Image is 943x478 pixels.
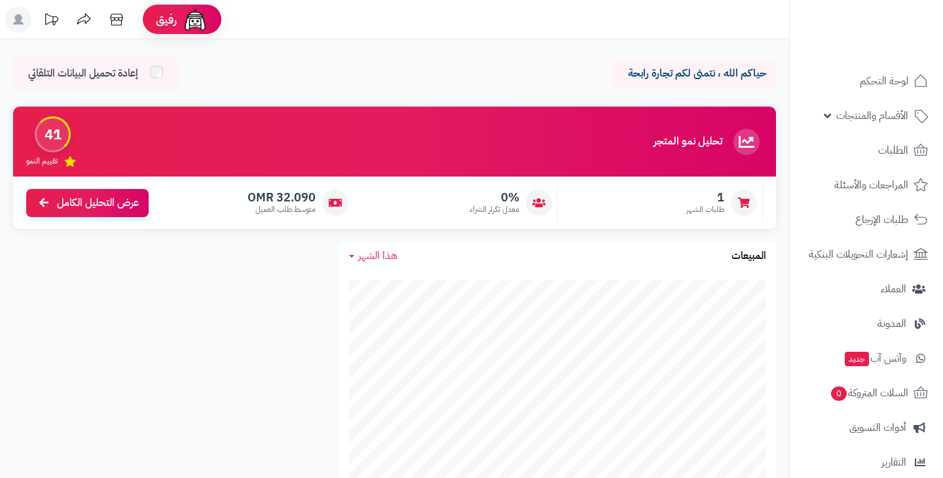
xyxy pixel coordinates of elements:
[28,66,138,81] span: إعادة تحميل البيانات التلقائي
[182,7,208,33] img: ai-face.png
[831,386,847,401] span: 0
[798,412,935,443] a: أدوات التسويق
[470,190,519,205] span: 0%
[798,377,935,409] a: السلات المتروكة0
[349,248,398,264] a: هذا الشهر
[798,135,935,166] a: الطلبات
[834,176,908,194] span: المراجعات والأسئلة
[860,72,908,90] span: لوحة التحكم
[878,315,906,333] span: المدونة
[836,107,908,125] span: الأقسام والمنتجات
[881,453,906,471] span: التقارير
[26,156,58,167] span: تقييم النمو
[798,239,935,270] a: إشعارات التحويلات البنكية
[57,196,139,211] span: عرض التحليل الكامل
[622,66,766,81] p: حياكم الله ، نتمنى لكم تجارة رابحة
[798,204,935,235] a: طلبات الإرجاع
[731,250,766,262] h3: المبيعات
[845,352,869,366] span: جديد
[686,204,724,215] span: طلبات الشهر
[809,245,908,264] span: إشعارات التحويلات البنكية
[878,141,908,160] span: الطلبات
[855,211,908,229] span: طلبات الإرجاع
[470,204,519,215] span: معدل تكرار الشراء
[881,280,906,298] span: العملاء
[156,12,177,27] span: رفيق
[798,308,935,339] a: المدونة
[843,349,906,367] span: وآتس آب
[798,447,935,478] a: التقارير
[830,384,908,402] span: السلات المتروكة
[35,7,67,36] a: تحديثات المنصة
[798,273,935,305] a: العملاء
[798,169,935,201] a: المراجعات والأسئلة
[686,190,724,205] span: 1
[248,204,316,215] span: متوسط طلب العميل
[849,418,906,437] span: أدوات التسويق
[654,136,722,148] h3: تحليل نمو المتجر
[798,343,935,374] a: وآتس آبجديد
[358,248,398,264] span: هذا الشهر
[26,189,149,217] a: عرض التحليل الكامل
[798,65,935,97] a: لوحة التحكم
[248,190,316,205] span: 32.090 OMR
